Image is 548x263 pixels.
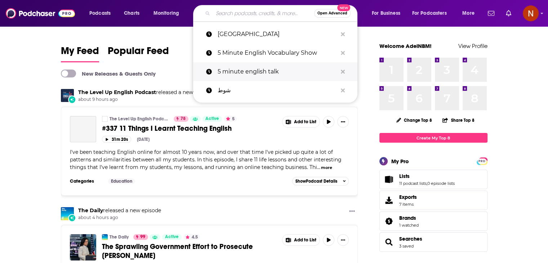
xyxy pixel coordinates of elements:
button: open menu [367,8,409,19]
a: Searches [382,237,396,247]
span: Lists [399,173,410,179]
a: The Sprawling Government Effort to Prosecute [PERSON_NAME] [102,242,277,260]
span: Add to List [294,119,316,125]
a: شوط [193,81,357,100]
span: Exports [399,194,417,200]
span: about 4 hours ago [78,215,161,221]
a: The Level Up English Podcast [102,116,108,122]
button: Share Top 8 [442,113,475,127]
a: Brands [399,215,419,221]
a: The Daily [110,234,129,240]
a: Education [108,178,135,184]
span: Searches [399,236,422,242]
a: The Level Up English Podcast [110,116,169,122]
a: The Level Up English Podcast [78,89,156,95]
span: about 9 hours ago [78,97,214,103]
button: Open AdvancedNew [314,9,351,18]
button: Show More Button [282,235,320,245]
a: New Releases & Guests Only [61,70,156,77]
a: Charts [119,8,144,19]
img: User Profile [523,5,539,21]
a: PRO [478,158,486,164]
button: open menu [84,8,120,19]
p: 5 Minute English Vocabulary Show [218,44,337,62]
span: Charts [124,8,139,18]
a: 1 watched [399,223,419,228]
a: 3 saved [399,244,414,249]
span: 78 [181,115,186,122]
a: Show notifications dropdown [485,7,497,19]
span: The Sprawling Government Effort to Prosecute [PERSON_NAME] [102,242,253,260]
p: شوط [218,81,337,100]
span: 7 items [399,202,417,207]
a: Lists [382,174,396,184]
a: My Feed [61,45,99,62]
span: Exports [382,195,396,205]
div: My Pro [391,158,409,165]
button: open menu [457,8,484,19]
span: Popular Feed [108,45,169,61]
a: 0 episode lists [427,181,455,186]
span: Show Podcast Details [295,179,337,184]
input: Search podcasts, credits, & more... [213,8,314,19]
span: Open Advanced [317,12,347,15]
a: 11 podcast lists [399,181,427,186]
span: I've been teaching English online for almost 10 years now, and over that time I've picked up quit... [70,149,342,170]
a: Show notifications dropdown [503,7,514,19]
a: Active [202,116,222,122]
a: View Profile [458,43,487,49]
a: 5 minute english talk [193,62,357,81]
span: Active [165,233,179,241]
div: Search podcasts, credits, & more... [200,5,364,22]
a: Welcome AdelNBM! [379,43,432,49]
a: 99 [133,234,148,240]
a: 78 [174,116,188,122]
h3: released a new episode [78,89,214,96]
a: #337 11 Things I Learnt Teaching English [70,116,96,142]
span: Brands [399,215,416,221]
button: 4.5 [183,234,200,240]
span: My Feed [61,45,99,61]
button: more [321,165,332,171]
button: Show profile menu [523,5,539,21]
button: 31m 20s [102,136,131,143]
button: Show More Button [337,234,349,246]
img: The Daily [61,207,74,220]
span: For Podcasters [412,8,447,18]
button: Show More Button [282,116,320,127]
button: open menu [407,8,457,19]
span: Lists [379,170,487,189]
img: The Daily [102,234,108,240]
h3: released a new episode [78,207,161,214]
a: Active [162,234,182,240]
img: Podchaser - Follow, Share and Rate Podcasts [6,6,75,20]
div: [DATE] [137,137,150,142]
span: More [462,8,475,18]
button: Show More Button [346,207,358,216]
span: For Business [372,8,400,18]
span: Brands [379,211,487,231]
span: #337 11 Things I Learnt Teaching English [102,124,232,133]
div: New Episode [68,214,76,222]
span: Monitoring [153,8,179,18]
button: Change Top 8 [392,116,437,125]
a: [GEOGRAPHIC_DATA] [193,25,357,44]
button: open menu [148,8,188,19]
img: The Level Up English Podcast [61,89,74,102]
a: Create My Top 8 [379,133,487,143]
span: Active [205,115,219,122]
a: Lists [399,173,455,179]
div: New Episode [68,95,76,103]
span: New [337,4,350,11]
img: The Sprawling Government Effort to Prosecute Barack Obama [70,234,96,260]
a: Popular Feed [108,45,169,62]
span: Searches [379,232,487,252]
span: 99 [140,233,145,241]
